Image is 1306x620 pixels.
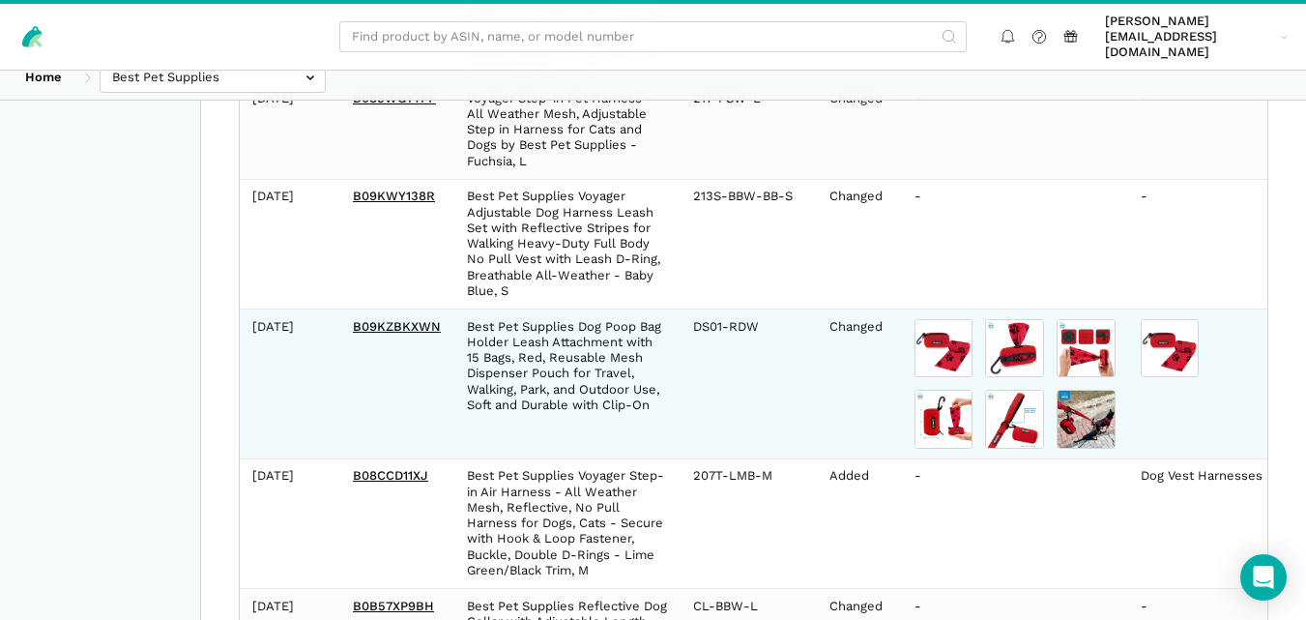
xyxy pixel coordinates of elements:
td: [DATE] [240,80,340,179]
td: - [902,458,1128,588]
a: [PERSON_NAME][EMAIL_ADDRESS][DOMAIN_NAME] [1099,11,1294,64]
span: [PERSON_NAME][EMAIL_ADDRESS][DOMAIN_NAME] [1105,14,1274,61]
td: - [902,80,1128,179]
td: [DATE] [240,309,340,458]
td: 207T-LMB-M [681,458,817,588]
img: 71zYOkr4JkL.jpg [985,390,1044,449]
img: 612vWocdm+L.jpg [1141,319,1200,378]
td: Best Pet Supplies Dog Poop Bag Holder Leash Attachment with 15 Bags, Red, Reusable Mesh Dispenser... [454,309,681,458]
td: Voyager Step-in Pet Harness - All Weather Mesh, Adjustable Step in Harness for Cats and Dogs by B... [454,80,681,179]
a: B0B57XP9BH [353,599,434,613]
td: Changed [817,80,902,179]
td: [DATE] [240,458,340,588]
td: Changed [817,179,902,309]
img: 71v+vvoWL8L.jpg [1057,319,1116,378]
img: 61qIplvd+2L.jpg [914,319,973,378]
img: 71iP91HJXcL.jpg [914,390,973,449]
td: [DATE] [240,179,340,309]
a: Home [13,62,74,94]
img: 71LrhbV33SL.jpg [1057,390,1116,449]
input: Best Pet Supplies [100,62,326,94]
img: 71Z3ghNRFsL.jpg [985,319,1044,378]
td: 213S-BBW-BB-S [681,179,817,309]
td: Best Pet Supplies Voyager Step-in Air Harness - All Weather Mesh, Reflective, No Pull Harness for... [454,458,681,588]
div: Open Intercom Messenger [1240,554,1287,601]
a: B08CCD11XJ [353,468,428,483]
a: B09KZBKXWN [353,319,441,334]
a: B089WGY7PF [353,91,436,105]
td: 217-FSW-L [681,80,817,179]
td: - [902,179,1128,309]
a: B09KWY138R [353,189,435,203]
td: Changed [817,309,902,458]
td: DS01-RDW [681,309,817,458]
input: Find product by ASIN, name, or model number [339,21,967,53]
td: Added [817,458,902,588]
td: Best Pet Supplies Voyager Adjustable Dog Harness Leash Set with Reflective Stripes for Walking He... [454,179,681,309]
